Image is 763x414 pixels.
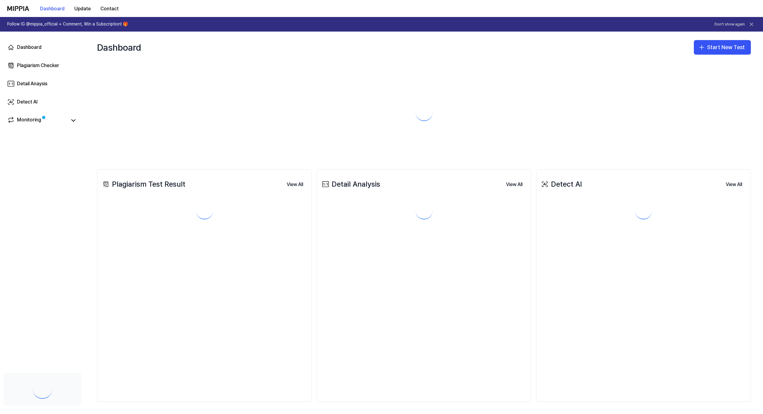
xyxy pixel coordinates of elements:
[282,178,308,191] button: View All
[17,98,38,106] div: Detect AI
[501,178,527,191] button: View All
[694,40,751,55] button: Start New Test
[17,80,47,87] div: Detail Anaysis
[4,40,81,55] a: Dashboard
[97,38,141,57] div: Dashboard
[69,3,96,15] button: Update
[101,178,185,190] div: Plagiarism Test Result
[721,178,747,191] button: View All
[7,21,128,27] h1: Follow IG @mippia_official + Comment, Win a Subscription! 🎁
[69,0,96,17] a: Update
[4,95,81,109] a: Detect AI
[7,6,29,11] img: logo
[17,116,41,125] div: Monitoring
[321,178,380,190] div: Detail Analysis
[35,3,69,15] button: Dashboard
[17,62,59,69] div: Plagiarism Checker
[17,44,42,51] div: Dashboard
[540,178,582,190] div: Detect AI
[4,58,81,73] a: Plagiarism Checker
[7,116,67,125] a: Monitoring
[96,3,123,15] button: Contact
[714,22,745,27] button: Don't show again
[4,76,81,91] a: Detail Anaysis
